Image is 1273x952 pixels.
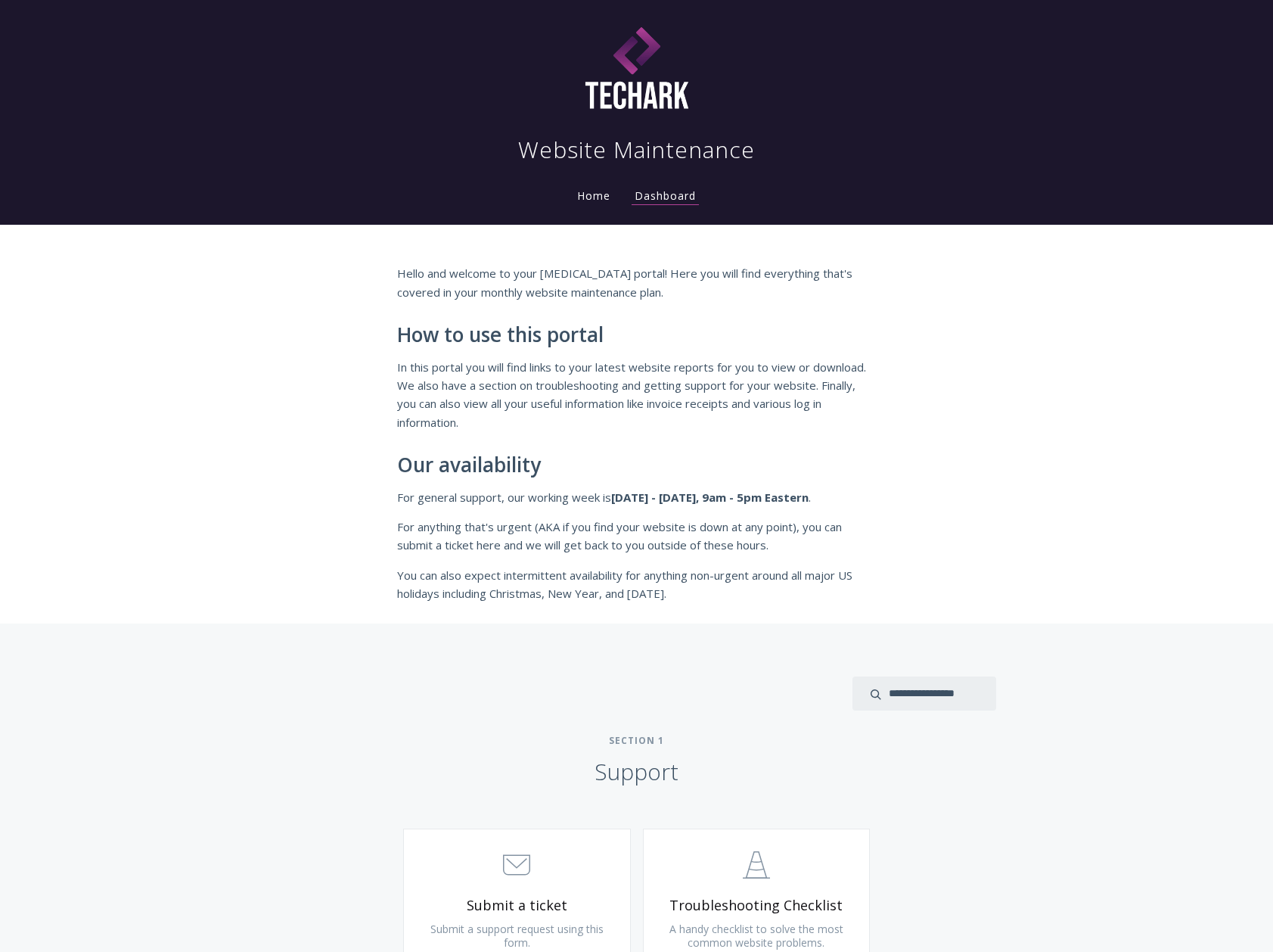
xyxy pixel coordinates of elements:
[397,518,877,555] p: For anything that's urgent (AKA if you find your website is down at any point), you can submit a ...
[669,922,843,950] span: A handy checklist to solve the most common website problems.
[666,897,847,914] span: Troubleshooting Checklist
[427,897,607,914] span: Submit a ticket
[397,454,877,477] h2: Our availability
[397,264,877,301] p: Hello and welcome to your [MEDICAL_DATA] portal! Here you will find everything that's covered in ...
[574,188,613,203] a: Home
[518,135,755,165] h1: Website Maintenance
[397,324,877,347] h2: How to use this portal
[397,488,877,506] p: For general support, our working week is .
[632,188,699,205] a: Dashboard
[397,358,877,432] p: In this portal you will find links to your latest website reports for you to view or download. We...
[611,490,809,505] strong: [DATE] - [DATE], 9am - 5pm Eastern
[430,922,604,950] span: Submit a support request using this form.
[397,566,877,603] p: You can also expect intermittent availability for anything non-urgent around all major US holiday...
[852,677,996,711] input: search input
